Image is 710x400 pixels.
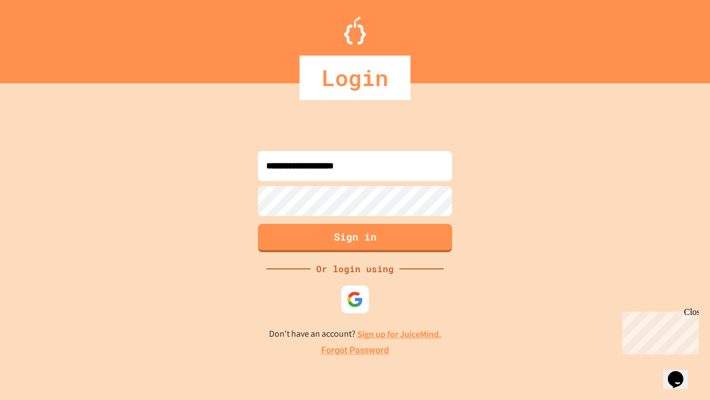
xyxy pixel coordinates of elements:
div: Login [300,56,410,100]
img: Logo.svg [344,17,366,44]
a: Sign up for JuiceMind. [357,328,442,340]
img: google-icon.svg [347,291,363,308]
p: Don't have an account? [269,327,442,341]
div: Or login using [311,262,399,276]
iframe: chat widget [663,356,699,389]
iframe: chat widget [618,307,699,354]
div: Chat with us now!Close [4,4,77,71]
a: Forgot Password [321,344,389,357]
button: Sign in [258,224,452,252]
